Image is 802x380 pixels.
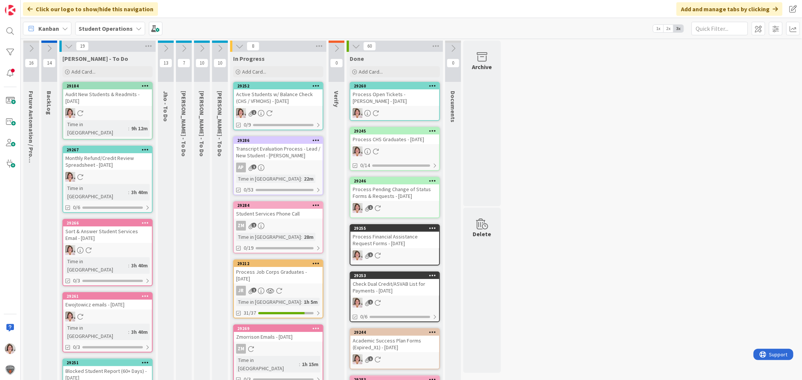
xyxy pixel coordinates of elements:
[368,300,373,305] span: 1
[62,55,128,62] span: Emilie - To Do
[67,294,152,299] div: 29261
[234,325,323,332] div: 29269
[129,124,150,133] div: 9h 12m
[333,91,340,107] span: Verify
[234,89,323,106] div: Active Students w/ Balance Check (CHS / VFMOHS) - [DATE]
[63,226,152,243] div: Sort & Answer Student Services Email - [DATE]
[71,68,96,75] span: Add Card...
[65,172,75,182] img: EW
[350,83,439,106] div: 29260Process Open Tickets - [PERSON_NAME] - [DATE]
[234,202,323,219] div: 29284Student Services Phone Call
[234,163,323,172] div: AP
[663,25,673,32] span: 2x
[234,221,323,231] div: ZM
[65,245,75,255] img: EW
[252,110,256,115] span: 1
[38,24,59,33] span: Kanban
[237,326,323,331] div: 29269
[350,128,439,134] div: 29245
[353,203,362,213] img: EW
[368,356,373,361] span: 1
[353,108,362,118] img: EW
[73,204,80,211] span: 0/6
[350,329,439,336] div: 29244
[65,184,128,201] div: Time in [GEOGRAPHIC_DATA]
[354,83,439,89] div: 29260
[63,293,152,300] div: 29261
[299,360,300,368] span: :
[350,225,439,232] div: 29255
[63,146,152,153] div: 29267
[234,260,323,267] div: 29212
[234,144,323,160] div: Transcript Evaluation Process - Lead / New Student - [PERSON_NAME]
[691,22,748,35] input: Quick Filter...
[67,147,152,152] div: 29267
[45,91,53,115] span: BackLog
[353,146,362,156] img: EW
[350,298,439,308] div: EW
[234,332,323,342] div: Zmorrison Emails - [DATE]
[5,365,15,375] img: avatar
[302,233,315,241] div: 28m
[350,279,439,296] div: Check Dual Credit/ASVAB List for Payments - [DATE]
[234,137,323,144] div: 29286
[128,328,129,336] span: :
[128,124,129,133] span: :
[234,202,323,209] div: 29284
[198,91,206,157] span: Eric - To Do
[350,272,439,296] div: 29253Check Dual Credit/ASVAB List for Payments - [DATE]
[234,83,323,106] div: 29252Active Students w/ Balance Check (CHS / VFMOHS) - [DATE]
[473,229,491,238] div: Delete
[350,83,439,89] div: 29260
[302,298,320,306] div: 1h 5m
[350,146,439,156] div: EW
[350,55,364,62] span: Done
[353,250,362,260] img: EW
[234,286,323,296] div: JR
[129,188,150,196] div: 3h 40m
[234,344,323,354] div: ZM
[244,186,253,194] span: 0/53
[128,188,129,196] span: :
[177,59,190,68] span: 7
[236,356,299,372] div: Time in [GEOGRAPHIC_DATA]
[129,328,150,336] div: 3h 40m
[300,360,320,368] div: 1h 15m
[236,233,301,241] div: Time in [GEOGRAPHIC_DATA]
[350,134,439,144] div: Process CHS Graduates - [DATE]
[653,25,663,32] span: 1x
[128,261,129,270] span: :
[5,5,15,15] img: Visit kanbanzone.com
[350,225,439,248] div: 29255Process Financial Assistance Request Forms - [DATE]
[359,68,383,75] span: Add Card...
[449,91,457,122] span: Documents
[234,267,323,283] div: Process Job Corps Graduates - [DATE]
[363,42,376,51] span: 60
[234,83,323,89] div: 29252
[354,273,439,278] div: 29253
[350,178,439,184] div: 29246
[237,261,323,266] div: 29212
[25,59,38,68] span: 16
[63,220,152,243] div: 29266Sort & Answer Student Services Email - [DATE]
[354,330,439,335] div: 29244
[244,244,253,252] span: 0/19
[234,325,323,342] div: 29269Zmorrison Emails - [DATE]
[214,59,226,68] span: 10
[23,2,158,16] div: Click our logo to show/hide this navigation
[63,245,152,255] div: EW
[247,42,259,51] span: 8
[350,178,439,201] div: 29246Process Pending Change of Status Forms & Requests - [DATE]
[65,120,128,137] div: Time in [GEOGRAPHIC_DATA]
[67,83,152,89] div: 29184
[350,128,439,144] div: 29245Process CHS Graduates - [DATE]
[196,59,208,68] span: 10
[237,203,323,208] div: 29284
[354,128,439,134] div: 29245
[350,184,439,201] div: Process Pending Change of Status Forms & Requests - [DATE]
[447,59,459,68] span: 0
[236,221,246,231] div: ZM
[244,121,251,129] span: 0/9
[63,153,152,170] div: Monthly Refund/Credit Review Spreadsheet - [DATE]
[353,298,362,308] img: EW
